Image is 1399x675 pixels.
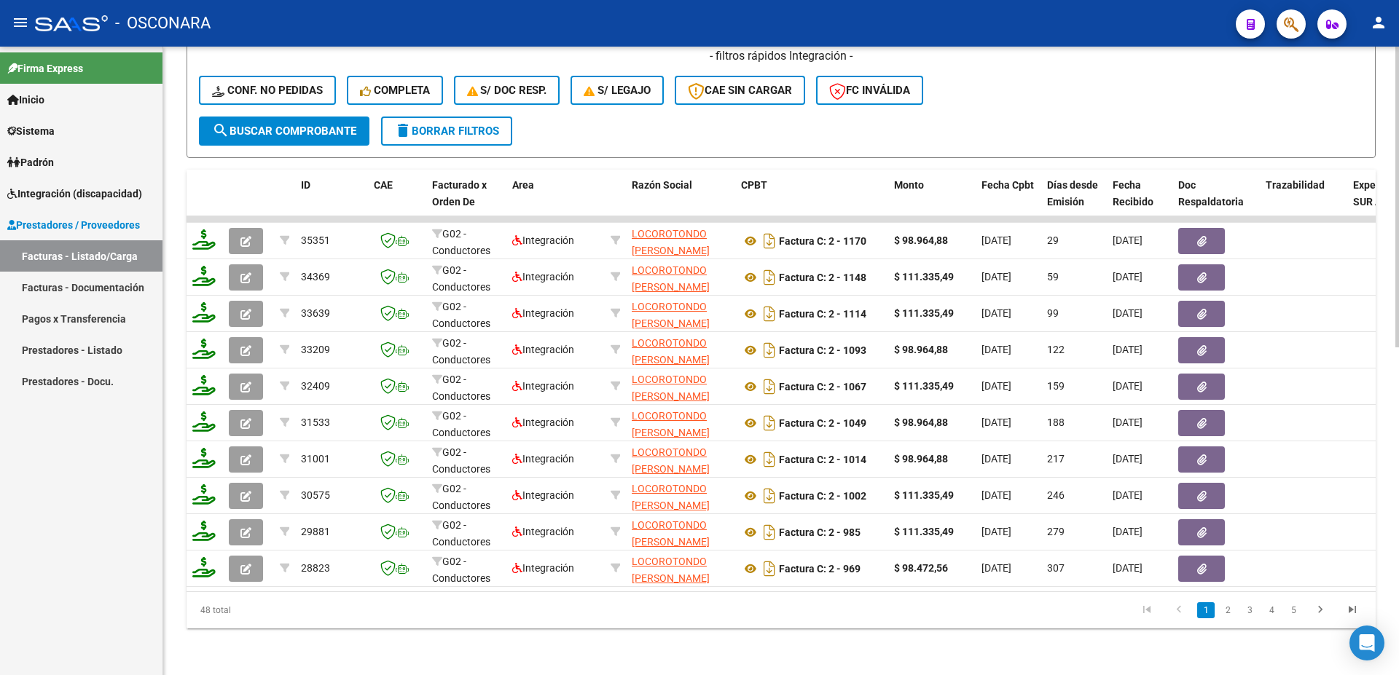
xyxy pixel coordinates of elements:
[1047,344,1065,355] span: 122
[1047,179,1098,208] span: Días desde Emisión
[454,76,560,105] button: S/ Doc Resp.
[894,526,954,537] strong: $ 111.335,49
[512,380,574,392] span: Integración
[779,308,866,320] strong: Factura C: 2 - 1114
[512,179,534,191] span: Area
[981,307,1011,319] span: [DATE]
[426,170,506,234] datatable-header-cell: Facturado x Orden De
[512,453,574,465] span: Integración
[894,380,954,392] strong: $ 111.335,49
[760,375,779,398] i: Descargar documento
[981,526,1011,537] span: [DATE]
[632,408,729,438] div: 27359963780
[632,264,710,293] span: LOCOROTONDO [PERSON_NAME]
[1041,170,1107,234] datatable-header-cell: Días desde Emisión
[512,417,574,428] span: Integración
[1239,598,1261,623] li: page 3
[1260,170,1347,234] datatable-header-cell: Trazabilidad
[981,344,1011,355] span: [DATE]
[760,521,779,544] i: Descargar documento
[1197,602,1215,618] a: 1
[894,453,948,465] strong: $ 98.964,88
[1047,234,1059,246] span: 29
[187,592,422,628] div: 48 total
[632,371,729,402] div: 27359963780
[632,374,710,402] span: LOCOROTONDO [PERSON_NAME]
[1113,344,1143,355] span: [DATE]
[981,489,1011,501] span: [DATE]
[432,337,490,398] span: G02 - Conductores Navales Central
[7,123,55,139] span: Sistema
[432,483,490,544] span: G02 - Conductores Navales Central
[432,556,490,617] span: G02 - Conductores Navales Central
[632,556,710,584] span: LOCOROTONDO [PERSON_NAME]
[7,60,83,76] span: Firma Express
[632,517,729,548] div: 27359963780
[632,179,692,191] span: Razón Social
[295,170,368,234] datatable-header-cell: ID
[360,84,430,97] span: Completa
[301,234,330,246] span: 35351
[301,344,330,355] span: 33209
[301,453,330,465] span: 31001
[1172,170,1260,234] datatable-header-cell: Doc Respaldatoria
[760,484,779,508] i: Descargar documento
[374,179,393,191] span: CAE
[1113,380,1143,392] span: [DATE]
[212,84,323,97] span: Conf. no pedidas
[779,563,861,575] strong: Factura C: 2 - 969
[1107,170,1172,234] datatable-header-cell: Fecha Recibido
[779,490,866,502] strong: Factura C: 2 - 1002
[1113,562,1143,574] span: [DATE]
[584,84,651,97] span: S/ legajo
[981,562,1011,574] span: [DATE]
[632,228,710,256] span: LOCOROTONDO [PERSON_NAME]
[632,337,710,366] span: LOCOROTONDO [PERSON_NAME]
[512,344,574,355] span: Integración
[432,264,490,325] span: G02 - Conductores Navales Central
[1047,562,1065,574] span: 307
[12,14,29,31] mat-icon: menu
[1285,602,1302,618] a: 5
[632,446,710,475] span: LOCOROTONDO [PERSON_NAME]
[632,226,729,256] div: 27359963780
[1241,602,1258,618] a: 3
[212,125,356,138] span: Buscar Comprobante
[760,339,779,362] i: Descargar documento
[1266,179,1325,191] span: Trazabilidad
[779,526,861,538] strong: Factura C: 2 - 985
[1113,453,1143,465] span: [DATE]
[894,234,948,246] strong: $ 98.964,88
[981,453,1011,465] span: [DATE]
[199,76,336,105] button: Conf. no pedidas
[432,301,490,362] span: G02 - Conductores Navales Central
[779,344,866,356] strong: Factura C: 2 - 1093
[506,170,605,234] datatable-header-cell: Area
[394,125,499,138] span: Borrar Filtros
[347,76,443,105] button: Completa
[301,380,330,392] span: 32409
[894,562,948,574] strong: $ 98.472,56
[301,307,330,319] span: 33639
[1047,417,1065,428] span: 188
[1047,380,1065,392] span: 159
[632,299,729,329] div: 27359963780
[1047,526,1065,537] span: 279
[512,307,574,319] span: Integración
[1263,602,1280,618] a: 4
[760,266,779,289] i: Descargar documento
[7,92,44,108] span: Inicio
[632,262,729,293] div: 27359963780
[1047,453,1065,465] span: 217
[894,179,924,191] span: Monto
[981,179,1034,191] span: Fecha Cpbt
[1195,598,1217,623] li: page 1
[981,417,1011,428] span: [DATE]
[512,489,574,501] span: Integración
[432,179,487,208] span: Facturado x Orden De
[632,553,729,584] div: 27359963780
[760,448,779,471] i: Descargar documento
[1219,602,1237,618] a: 2
[301,562,330,574] span: 28823
[632,335,729,366] div: 27359963780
